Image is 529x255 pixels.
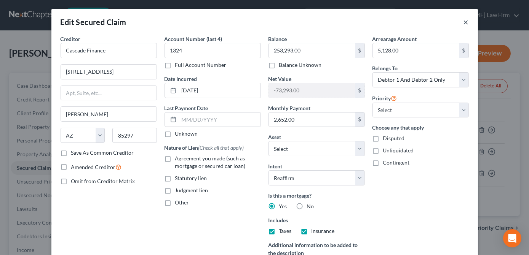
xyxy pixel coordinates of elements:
[383,135,405,141] span: Disputed
[175,130,198,138] label: Unknown
[268,35,287,43] label: Balance
[279,228,292,234] span: Taxes
[71,164,116,170] span: Amended Creditor
[459,43,468,58] div: $
[269,83,355,98] input: 0.00
[373,43,459,58] input: 0.00
[279,61,322,69] label: Balance Unknown
[61,36,81,42] span: Creditor
[165,43,261,58] input: XXXX
[372,93,397,103] label: Priority
[175,199,189,206] span: Other
[71,149,134,157] label: Save As Common Creditor
[61,86,157,100] input: Apt, Suite, etc...
[165,144,244,152] label: Nature of Lien
[279,203,287,209] span: Yes
[61,43,157,58] input: Search creditor by name...
[268,162,283,170] label: Intent
[112,128,157,143] input: Enter zip...
[372,124,469,131] label: Choose any that apply
[355,83,364,98] div: $
[71,178,135,184] span: Omit from Creditor Matrix
[463,17,469,27] button: ×
[372,35,417,43] label: Arrearage Amount
[179,83,261,98] input: MM/DD/YYYY
[268,134,281,140] span: Asset
[312,228,335,234] span: Insurance
[269,112,355,127] input: 0.00
[372,65,398,71] span: Belongs To
[165,104,208,112] label: Last Payment Date
[175,155,246,169] span: Agreement you made (such as mortgage or secured car loan)
[179,112,261,127] input: MM/DD/YYYY
[175,61,227,69] label: Full Account Number
[175,187,208,193] span: Judgment lien
[268,192,365,200] label: Is this a mortgage?
[61,17,126,27] div: Edit Secured Claim
[198,144,244,151] span: (Check all that apply)
[383,147,414,154] span: Unliquidated
[503,229,521,247] div: Open Intercom Messenger
[61,65,157,79] input: Enter address...
[307,203,314,209] span: No
[355,43,364,58] div: $
[175,175,207,181] span: Statutory lien
[165,35,222,43] label: Account Number (last 4)
[61,107,157,121] input: Enter city...
[383,159,410,166] span: Contingent
[268,104,311,112] label: Monthly Payment
[269,43,355,58] input: 0.00
[268,75,292,83] label: Net Value
[268,216,365,224] label: Includes
[355,112,364,127] div: $
[165,75,197,83] label: Date Incurred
